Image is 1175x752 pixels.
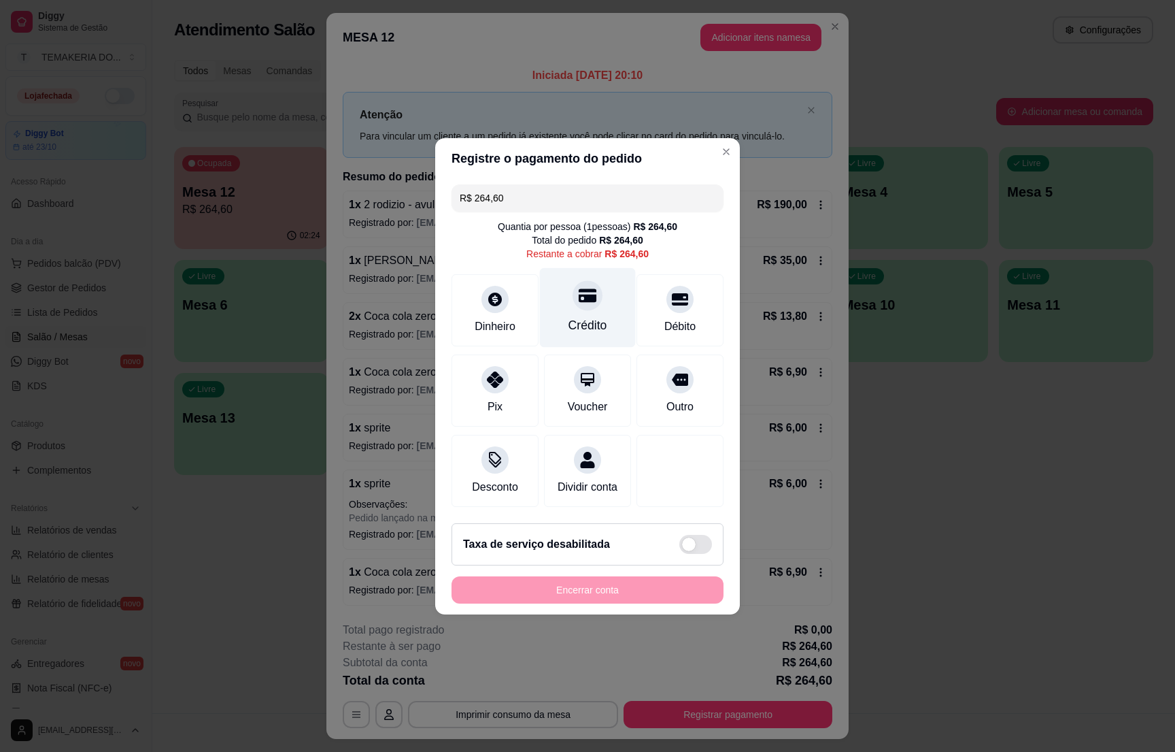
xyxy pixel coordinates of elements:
input: Ex.: hambúrguer de cordeiro [460,184,715,212]
div: Pix [488,399,503,415]
div: Débito [664,318,696,335]
header: Registre o pagamento do pedido [435,138,740,179]
div: Restante a cobrar [526,247,649,261]
h2: Taxa de serviço desabilitada [463,536,610,553]
div: Desconto [472,479,518,495]
div: Outro [666,399,694,415]
div: Dinheiro [475,318,515,335]
div: Total do pedido [532,233,643,247]
div: R$ 264,60 [633,220,677,233]
div: Crédito [568,316,607,334]
div: R$ 264,60 [604,247,649,261]
button: Close [715,141,737,163]
div: Dividir conta [558,479,617,495]
div: Voucher [568,399,608,415]
div: Quantia por pessoa ( 1 pessoas) [498,220,677,233]
div: R$ 264,60 [599,233,643,247]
